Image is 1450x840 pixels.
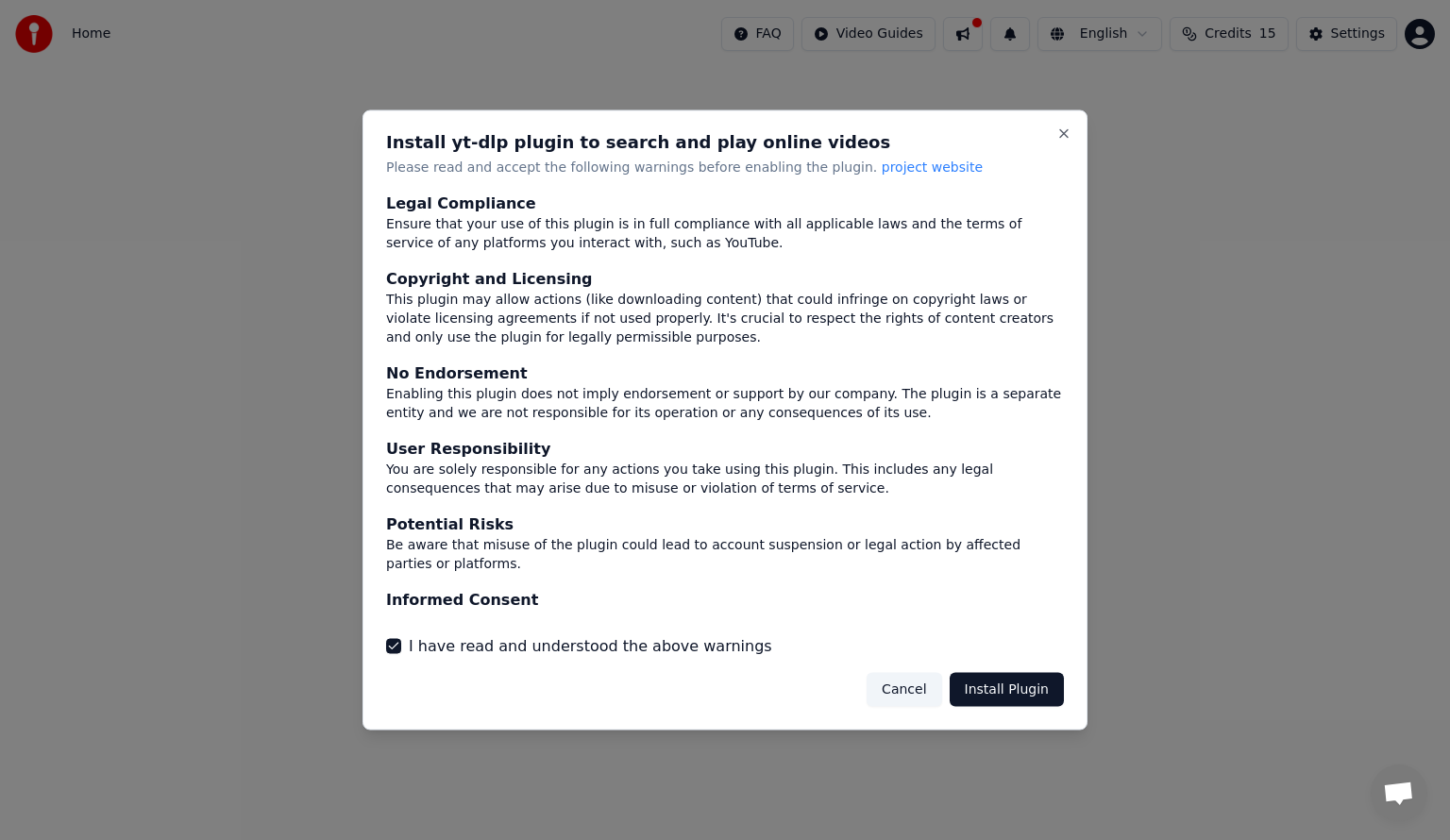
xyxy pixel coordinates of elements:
div: Be aware that misuse of the plugin could lead to account suspension or legal action by affected p... [386,535,1064,573]
div: By proceeding to enable this plugin, you acknowledge that you have read and understood these warn... [386,611,1064,648]
div: Ensure that your use of this plugin is in full compliance with all applicable laws and the terms ... [386,214,1064,252]
label: I have read and understood the above warnings [409,634,772,657]
div: Copyright and Licensing [386,267,1064,290]
div: No Endorsement [386,361,1064,384]
div: You are solely responsible for any actions you take using this plugin. This includes any legal co... [386,460,1064,497]
div: Enabling this plugin does not imply endorsement or support by our company. The plugin is a separa... [386,384,1064,422]
button: Install Plugin [950,672,1064,706]
span: project website [882,160,983,175]
div: Informed Consent [386,588,1064,611]
p: Please read and accept the following warnings before enabling the plugin. [386,159,1064,177]
h2: Install yt-dlp plugin to search and play online videos [386,134,1064,151]
button: Cancel [867,672,941,706]
div: Potential Risks [386,512,1064,535]
div: Legal Compliance [386,192,1064,214]
div: This plugin may allow actions (like downloading content) that could infringe on copyright laws or... [386,290,1064,346]
div: User Responsibility [386,437,1064,460]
